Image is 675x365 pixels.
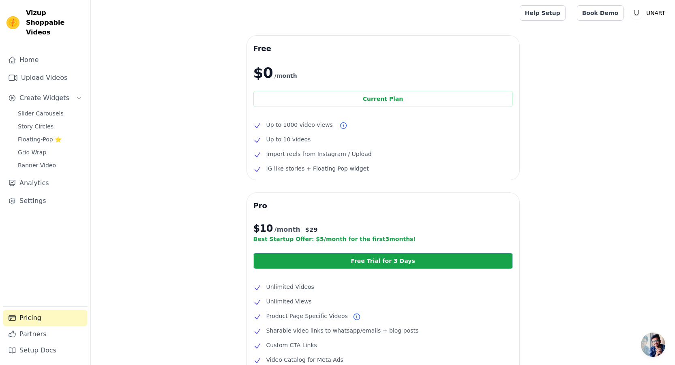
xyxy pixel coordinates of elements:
a: Story Circles [13,121,87,132]
span: Product Page Specific Videos [266,311,348,321]
a: Chat öffnen [641,333,665,357]
button: Create Widgets [3,90,87,106]
span: Unlimited Views [266,297,312,306]
span: Sharable video links to whatsapp/emails + blog posts [266,326,419,335]
span: Unlimited Videos [266,282,314,292]
text: U [634,9,639,17]
a: Help Setup [520,5,566,21]
a: Slider Carousels [13,108,87,119]
span: Import reels from Instagram / Upload [266,149,372,159]
div: Current Plan [253,91,513,107]
h3: Free [253,42,513,55]
span: $ 29 [305,226,318,234]
a: Banner Video [13,160,87,171]
span: Story Circles [18,122,54,130]
a: Book Demo [577,5,624,21]
span: Up to 1000 video views [266,120,333,130]
span: Up to 10 videos [266,134,311,144]
li: Video Catalog for Meta Ads [253,355,513,365]
span: Grid Wrap [18,148,46,156]
li: Custom CTA Links [253,340,513,350]
h3: Pro [253,199,513,212]
p: UN4RT [643,6,669,20]
span: Create Widgets [19,93,69,103]
button: U UN4RT [630,6,669,20]
a: Analytics [3,175,87,191]
span: /month [274,71,297,81]
a: Grid Wrap [13,147,87,158]
span: $0 [253,65,273,81]
img: Vizup [6,16,19,29]
span: $ 10 [253,222,273,235]
p: Best Startup Offer: $ 5 /month for the first 3 months! [253,235,513,243]
a: Floating-Pop ⭐ [13,134,87,145]
span: Banner Video [18,161,56,169]
a: Upload Videos [3,70,87,86]
a: Partners [3,326,87,342]
a: Pricing [3,310,87,326]
a: Home [3,52,87,68]
span: Slider Carousels [18,109,64,117]
a: Setup Docs [3,342,87,359]
span: /month [274,225,300,235]
span: Vizup Shoppable Videos [26,8,84,37]
a: Settings [3,193,87,209]
span: IG like stories + Floating Pop widget [266,164,369,173]
a: Free Trial for 3 Days [253,253,513,269]
span: Floating-Pop ⭐ [18,135,62,143]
